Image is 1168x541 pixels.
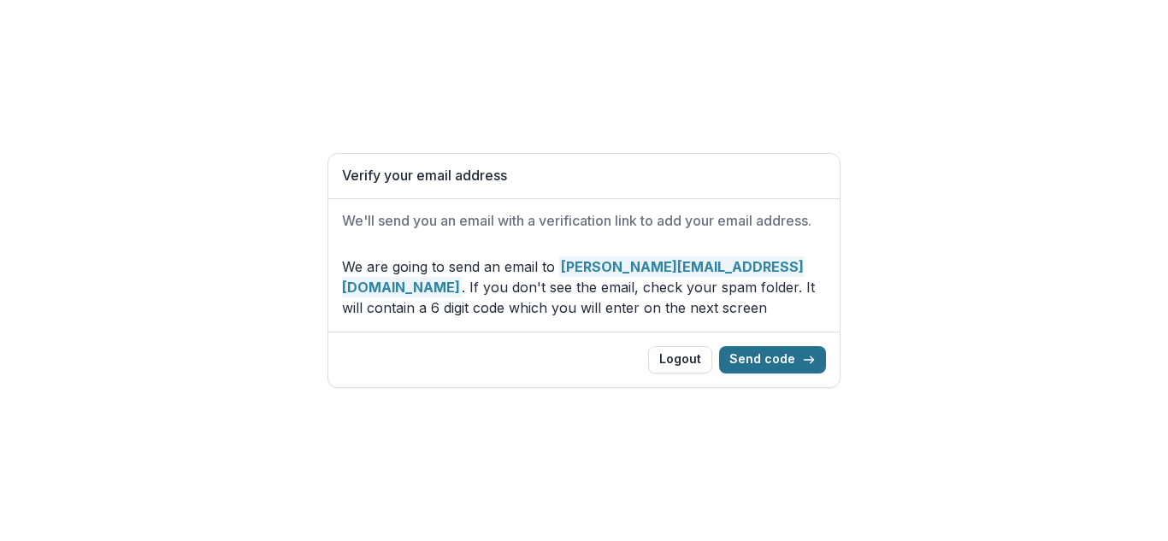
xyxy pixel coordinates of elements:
[342,256,804,297] strong: [PERSON_NAME][EMAIL_ADDRESS][DOMAIN_NAME]
[342,168,826,184] h1: Verify your email address
[648,346,712,373] button: Logout
[719,346,826,373] button: Send code
[342,256,826,318] p: We are going to send an email to . If you don't see the email, check your spam folder. It will co...
[342,213,826,229] h2: We'll send you an email with a verification link to add your email address.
